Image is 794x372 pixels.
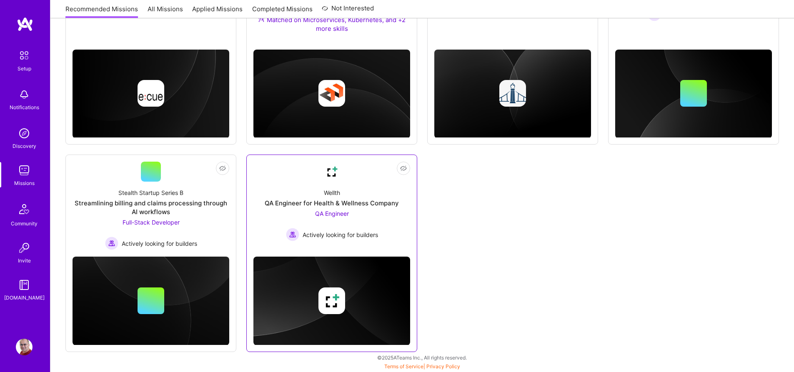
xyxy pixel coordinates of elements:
img: cover [253,257,410,345]
a: Terms of Service [384,363,423,370]
a: Not Interested [322,3,374,18]
img: Actively looking for builders [286,228,299,241]
div: Wellth [324,188,340,197]
span: Actively looking for builders [303,230,378,239]
span: QA Engineer [315,210,349,217]
img: Company logo [318,80,345,107]
a: Privacy Policy [426,363,460,370]
img: guide book [16,277,33,293]
img: Company Logo [322,162,342,182]
a: Completed Missions [252,5,313,18]
div: Matched on Microservices, Kubernetes, and +2 more skills [253,15,410,33]
img: cover [253,50,410,138]
div: Setup [18,64,31,73]
img: logo [17,17,33,32]
a: All Missions [148,5,183,18]
div: Notifications [10,103,39,112]
i: icon EyeClosed [219,165,226,172]
img: Company logo [318,287,345,314]
img: teamwork [16,162,33,179]
img: Community [14,199,34,219]
img: Invite [16,240,33,256]
a: Company LogoWellthQA Engineer for Health & Wellness CompanyQA Engineer Actively looking for build... [253,162,410,250]
div: [DOMAIN_NAME] [4,293,45,302]
div: Stealth Startup Series B [118,188,183,197]
i: icon EyeClosed [400,165,407,172]
div: Discovery [13,142,36,150]
img: cover [73,257,229,345]
span: Full-Stack Developer [123,219,180,226]
a: Stealth Startup Series BStreamlining billing and claims processing through AI workflowsFull-Stack... [73,162,229,250]
img: discovery [16,125,33,142]
img: bell [16,86,33,103]
img: User Avatar [16,339,33,355]
img: Company logo [499,80,526,107]
a: Recommended Missions [65,5,138,18]
a: User Avatar [14,339,35,355]
img: cover [73,50,229,138]
span: Actively looking for builders [122,239,197,248]
img: setup [15,47,33,64]
div: © 2025 ATeams Inc., All rights reserved. [50,347,794,368]
img: Actively looking for builders [105,237,118,250]
div: Streamlining billing and claims processing through AI workflows [73,199,229,216]
div: QA Engineer for Health & Wellness Company [265,199,399,207]
span: | [384,363,460,370]
img: cover [615,50,772,138]
div: Invite [18,256,31,265]
img: cover [434,50,591,138]
img: Company logo [138,80,164,107]
a: Applied Missions [192,5,243,18]
img: Ateam Purple Icon [258,16,265,22]
div: Missions [14,179,35,187]
div: Community [11,219,38,228]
